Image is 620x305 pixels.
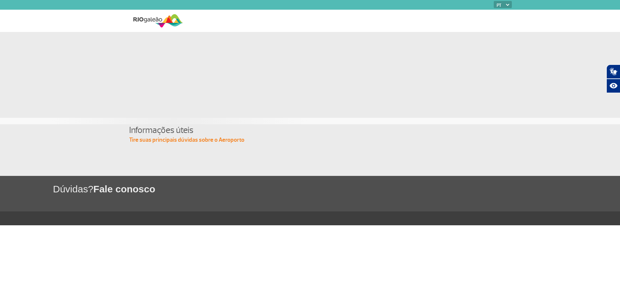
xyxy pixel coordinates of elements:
[129,124,491,136] h4: Informações úteis
[93,184,155,194] span: Fale conosco
[606,65,620,93] div: Plugin de acessibilidade da Hand Talk.
[606,79,620,93] button: Abrir recursos assistivos.
[129,136,491,144] p: Tire suas principais dúvidas sobre o Aeroporto
[53,182,620,196] h1: Dúvidas?
[606,65,620,79] button: Abrir tradutor de língua de sinais.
